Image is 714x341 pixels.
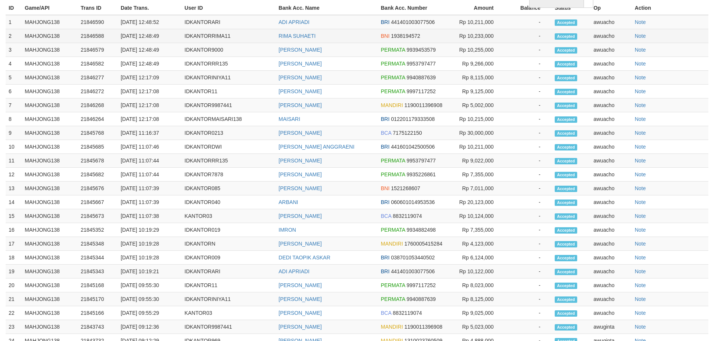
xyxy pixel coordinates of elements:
td: awuacho [590,223,632,237]
td: 21845667 [78,195,118,209]
a: [PERSON_NAME] [278,282,322,288]
td: IDKANTORARI [181,265,275,278]
td: Rp 8,023,000 [446,278,505,292]
span: Accepted [555,172,577,178]
td: - [505,168,552,182]
td: Rp 9,266,000 [446,57,505,71]
span: BNI [381,33,389,39]
td: 2 [6,29,22,43]
td: awuacho [590,237,632,251]
td: awuacho [590,85,632,98]
td: awuacho [590,112,632,126]
a: DEDI TAOPIK ASKAR [278,255,330,261]
a: RIMA SUHAETI [278,33,316,39]
span: Accepted [555,213,577,220]
span: MANDIRI [381,102,403,108]
span: BRI [381,116,389,122]
td: - [505,251,552,265]
a: [PERSON_NAME] [278,130,322,136]
td: - [505,265,552,278]
td: IDKANTORINIYA11 [181,71,275,85]
td: [DATE] 10:19:21 [118,265,181,278]
td: Rp 8,125,000 [446,292,505,306]
td: MAHJONG138 [22,251,78,265]
td: 21845170 [78,292,118,306]
a: Note [635,88,646,94]
td: MAHJONG138 [22,85,78,98]
span: Accepted [555,144,577,150]
td: 21845168 [78,278,118,292]
span: Accepted [555,116,577,123]
td: 3 [6,43,22,57]
td: awuacho [590,15,632,29]
span: 060601014953536 [391,199,435,205]
th: Balance [505,1,552,15]
td: 17 [6,237,22,251]
td: 21846264 [78,112,118,126]
td: [DATE] 12:48:52 [118,15,181,29]
td: [DATE] 11:07:44 [118,154,181,168]
span: Accepted [555,33,577,40]
a: [PERSON_NAME] [278,88,322,94]
td: MAHJONG138 [22,237,78,251]
td: IDKANTORRIMA11 [181,29,275,43]
span: Accepted [555,61,577,67]
td: awuacho [590,182,632,195]
td: IDKANTOR009 [181,251,275,265]
a: Note [635,102,646,108]
td: [DATE] 12:48:49 [118,43,181,57]
td: awuacho [590,209,632,223]
td: 1 [6,15,22,29]
td: [DATE] 10:19:28 [118,237,181,251]
td: - [505,237,552,251]
td: Rp 10,211,000 [446,15,505,29]
td: [DATE] 10:19:29 [118,223,181,237]
td: Rp 10,124,000 [446,209,505,223]
span: BRI [381,19,389,25]
td: MAHJONG138 [22,306,78,320]
td: awuacho [590,251,632,265]
span: 038701053440502 [391,255,435,261]
td: 14 [6,195,22,209]
td: 21 [6,292,22,306]
td: MAHJONG138 [22,98,78,112]
td: IDKANTOR085 [181,182,275,195]
td: Rp 7,355,000 [446,223,505,237]
td: [DATE] 11:07:46 [118,140,181,154]
span: PERMATA [381,158,405,164]
span: PERMATA [381,74,405,80]
td: Rp 4,123,000 [446,237,505,251]
td: Rp 10,255,000 [446,43,505,57]
td: 18 [6,251,22,265]
a: Note [635,213,646,219]
td: IDKANTOR040 [181,195,275,209]
td: Rp 6,124,000 [446,251,505,265]
td: 21846272 [78,85,118,98]
span: 9997117252 [407,282,436,288]
a: Note [635,74,646,80]
td: IDKANTOR7878 [181,168,275,182]
a: Note [635,227,646,233]
td: IDKANTORINIYA11 [181,292,275,306]
td: KANTOR03 [181,306,275,320]
a: [PERSON_NAME] [278,213,322,219]
a: [PERSON_NAME] [278,296,322,302]
span: Accepted [555,255,577,261]
a: Note [635,158,646,164]
td: MAHJONG138 [22,43,78,57]
span: 8832119074 [393,213,422,219]
td: 21845166 [78,306,118,320]
td: awuacho [590,154,632,168]
span: Accepted [555,296,577,303]
td: - [505,71,552,85]
td: [DATE] 11:16:37 [118,126,181,140]
td: [DATE] 11:07:44 [118,168,181,182]
span: 9953797477 [407,61,436,67]
td: IDKANTORRR135 [181,57,275,71]
td: 21845768 [78,126,118,140]
a: MAISARI [278,116,300,122]
td: [DATE] 12:17:09 [118,71,181,85]
td: MAHJONG138 [22,209,78,223]
td: awuacho [590,195,632,209]
td: - [505,278,552,292]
